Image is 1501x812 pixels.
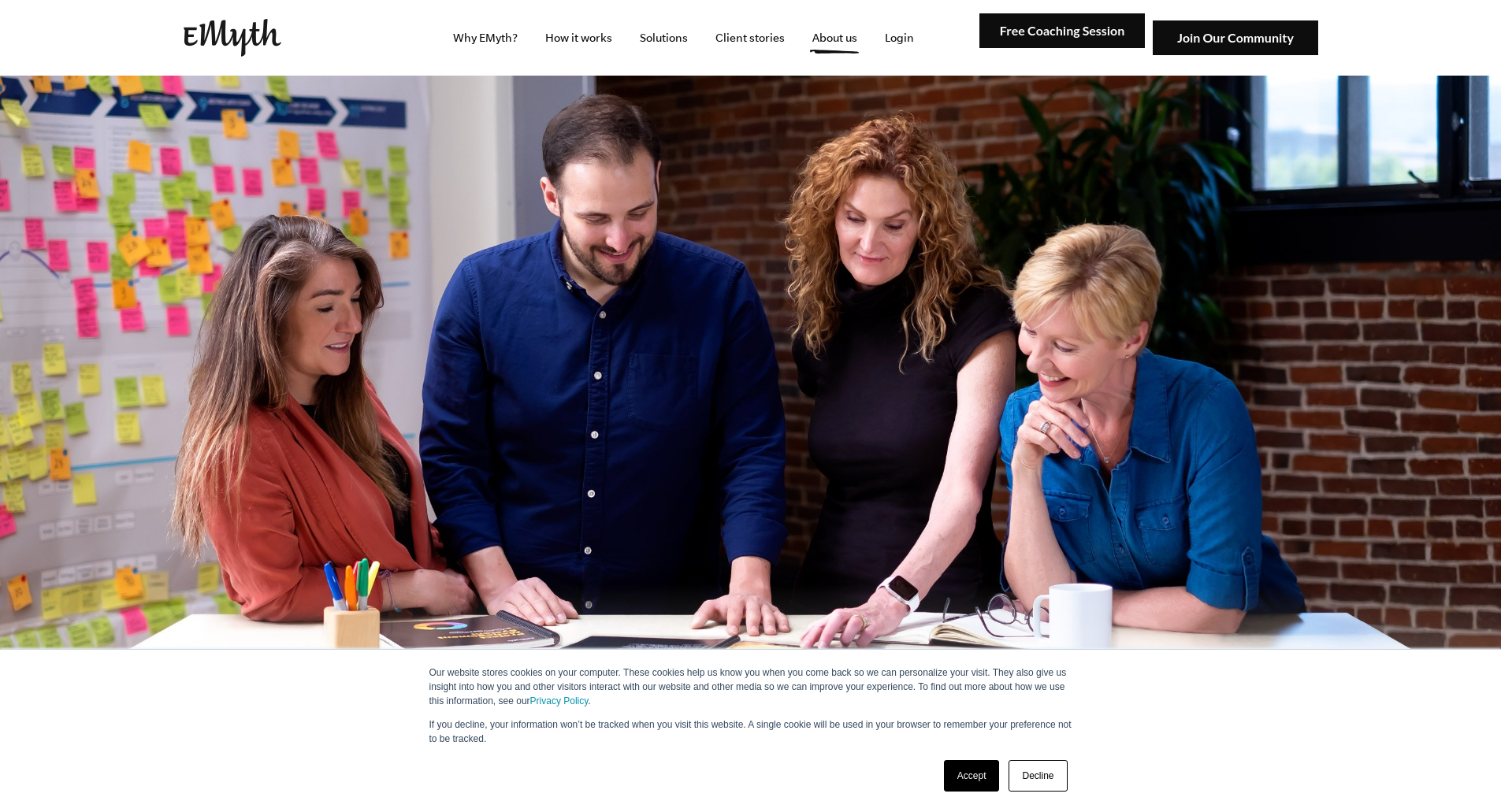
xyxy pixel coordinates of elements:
[1153,20,1318,56] img: Join Our Community
[979,13,1145,49] img: Free Coaching Session
[1009,760,1067,792] a: Decline
[429,717,1072,746] p: If you decline, your information won’t be tracked when you visit this website. A single cookie wi...
[530,695,589,706] a: Privacy Policy
[429,666,1072,708] p: Our website stores cookies on your computer. These cookies help us know you when you come back so...
[184,19,281,57] img: EMyth
[944,760,1000,792] a: Accept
